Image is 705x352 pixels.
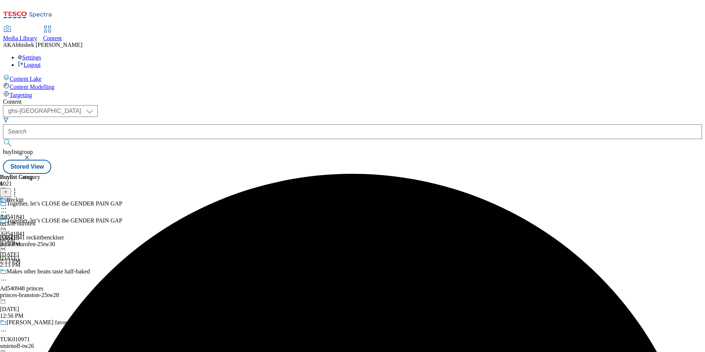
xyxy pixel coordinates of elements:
[3,35,37,41] span: Media Library
[18,62,41,68] a: Logout
[10,84,54,90] span: Content Modelling
[10,76,42,82] span: Content Lake
[3,117,9,123] svg: Search Filters
[43,35,62,41] span: Content
[7,217,122,224] div: Together, let’s CLOSE the GENDER PAIN GAP
[3,26,37,42] a: Media Library
[3,82,702,90] a: Content Modelling
[3,99,702,105] div: Content
[43,26,62,42] a: Content
[3,42,11,48] span: AK
[7,319,79,326] div: [PERSON_NAME] favourites
[3,160,51,174] button: Stored View
[10,92,32,98] span: Targeting
[7,200,122,207] div: Together, let’s CLOSE the GENDER PAIN GAP
[3,90,702,99] a: Targeting
[3,124,702,139] input: Search
[7,268,90,275] div: Makes other beans taste half-baked
[18,54,41,61] a: Settings
[3,74,702,82] a: Content Lake
[7,197,24,203] div: Reckitt
[11,42,82,48] span: Abhishek [PERSON_NAME]
[3,149,33,155] span: buylistgroup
